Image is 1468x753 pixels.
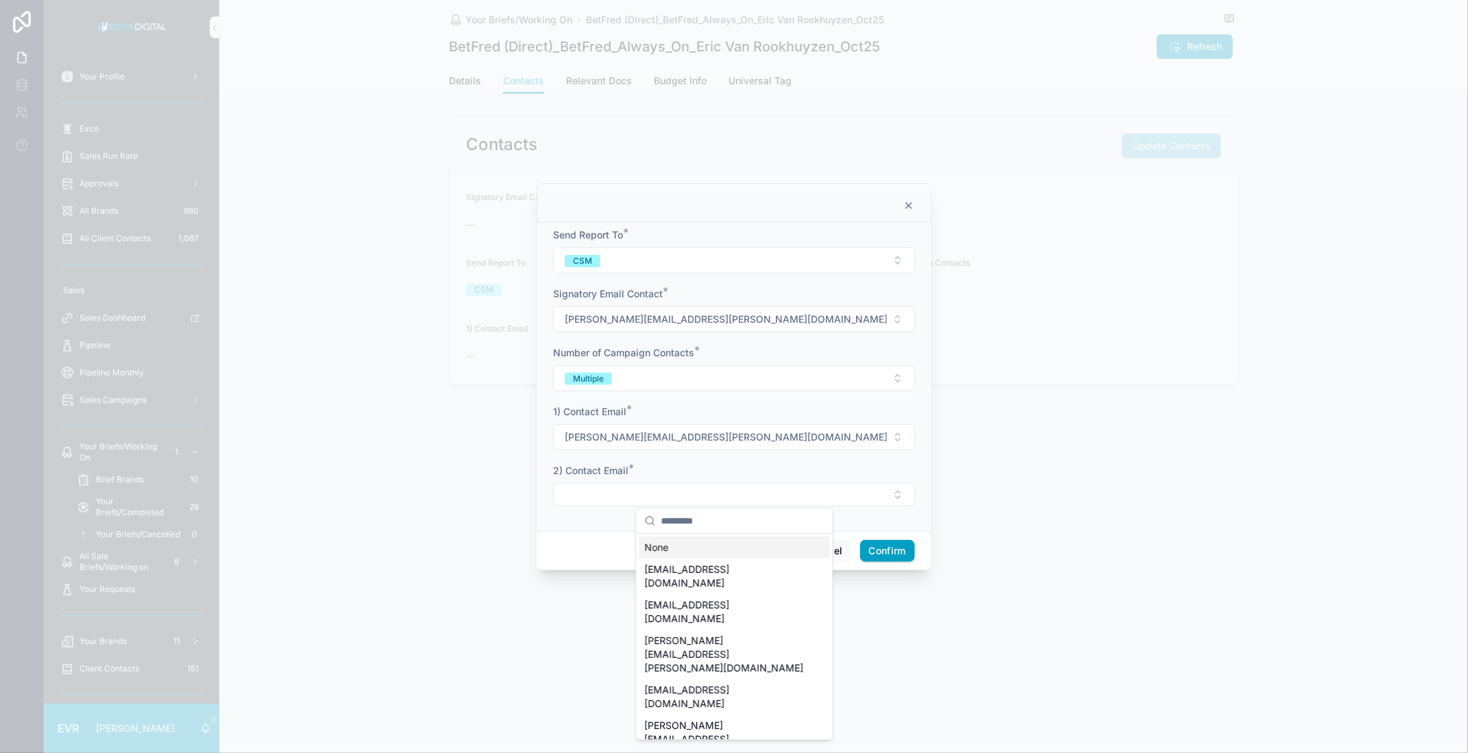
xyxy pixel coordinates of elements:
button: Select Button [553,365,915,391]
span: Signatory Email Contact [553,288,663,299]
span: [EMAIL_ADDRESS][DOMAIN_NAME] [645,563,808,590]
div: CSM [573,255,592,267]
span: [PERSON_NAME][EMAIL_ADDRESS][PERSON_NAME][DOMAIN_NAME] [565,430,887,444]
button: Select Button [553,247,915,273]
span: Send Report To [553,229,623,240]
div: Suggestions [637,534,833,739]
span: [PERSON_NAME][EMAIL_ADDRESS][PERSON_NAME][DOMAIN_NAME] [645,634,808,675]
span: [EMAIL_ADDRESS][DOMAIN_NAME] [645,683,808,711]
button: Select Button [553,424,915,450]
span: Number of Campaign Contacts [553,347,694,358]
span: [PERSON_NAME][EMAIL_ADDRESS][PERSON_NAME][DOMAIN_NAME] [565,312,887,326]
button: Select Button [553,483,915,506]
span: [EMAIL_ADDRESS][DOMAIN_NAME] [645,598,808,626]
div: None [639,536,830,558]
div: Multiple [573,373,604,385]
span: 2) Contact Email [553,465,628,476]
button: Select Button [553,306,915,332]
button: Confirm [860,540,915,562]
span: 1) Contact Email [553,406,626,417]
